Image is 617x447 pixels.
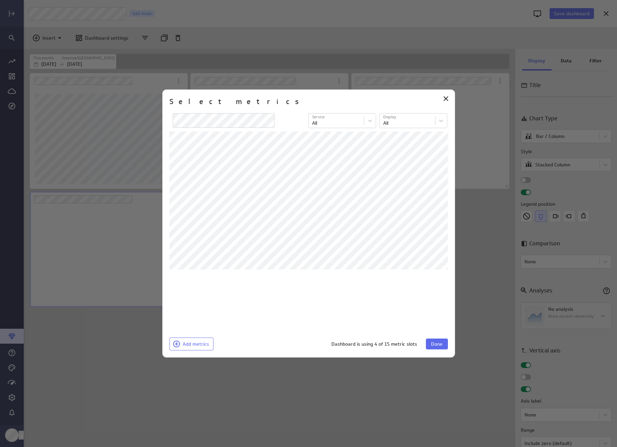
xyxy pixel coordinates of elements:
span: Add metrics [183,341,209,347]
div: Close [440,93,452,104]
button: Done [426,339,448,349]
p: Service [312,114,361,120]
p: Dashboard is using 4 of 15 metric slots [331,341,417,348]
p: Display [383,114,432,120]
button: Add metrics [169,338,213,350]
div: All [312,120,317,127]
span: Done [431,341,443,347]
div: All [383,120,388,127]
h2: Select metrics [169,97,306,107]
